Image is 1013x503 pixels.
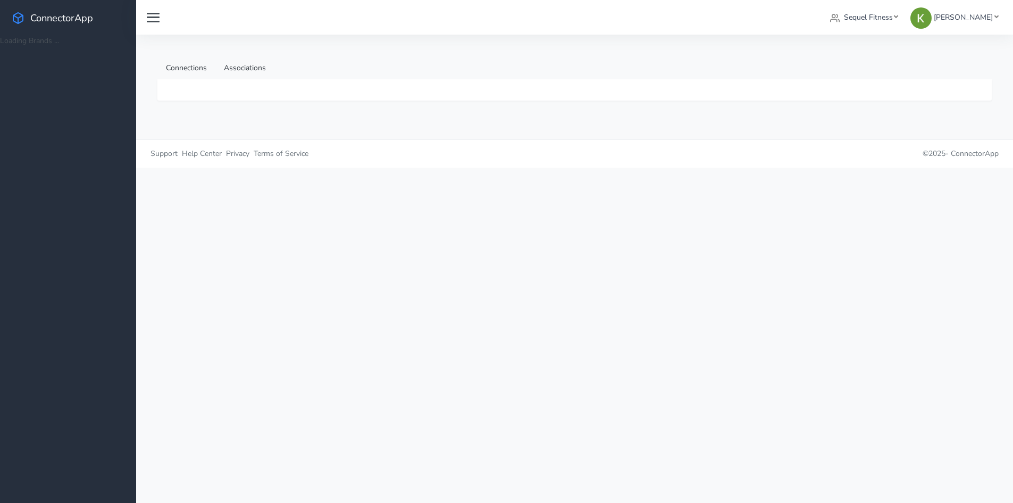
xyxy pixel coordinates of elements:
[215,56,274,80] a: Associations
[934,12,993,22] span: [PERSON_NAME]
[844,12,893,22] span: Sequel Fitness
[150,149,178,159] span: Support
[30,11,93,24] span: ConnectorApp
[182,149,222,159] span: Help Center
[826,7,902,27] a: Sequel Fitness
[906,7,1002,27] a: [PERSON_NAME]
[226,149,249,159] span: Privacy
[951,149,999,159] span: ConnectorApp
[157,56,215,80] a: Connections
[254,149,308,159] span: Terms of Service
[583,148,999,159] p: © 2025 -
[910,7,932,29] img: Kristine Lee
